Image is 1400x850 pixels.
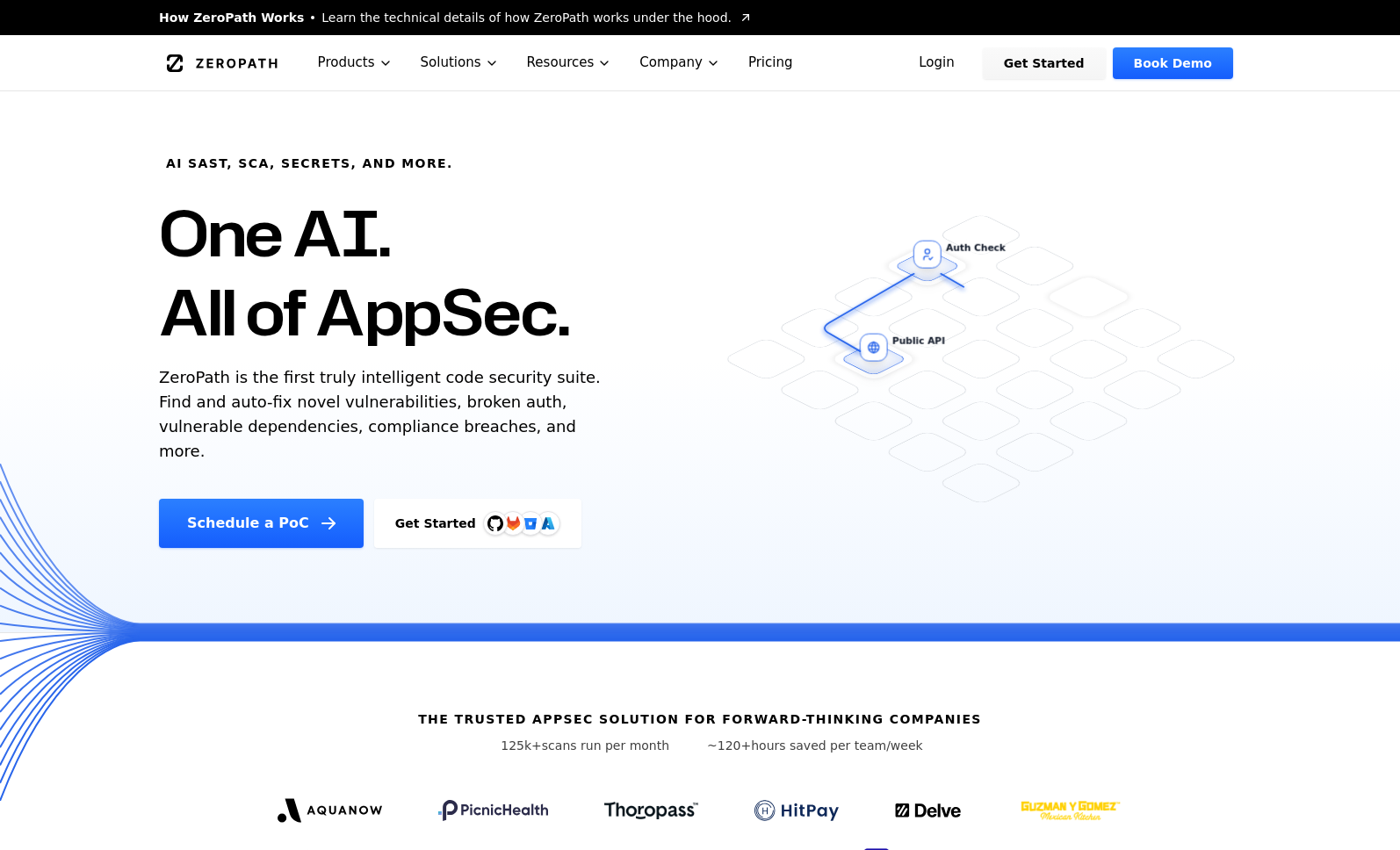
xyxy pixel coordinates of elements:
[625,35,734,90] button: Company
[734,35,807,90] a: Pricing
[707,738,751,753] span: ~120+
[521,514,540,533] svg: Bitbucket
[418,710,982,728] h6: The Trusted AppSec solution for forward-thinking companies
[321,9,732,26] span: Learn the technical details of how ZeroPath works under the hood.
[501,738,542,753] span: 125k+
[159,193,569,351] h1: One AI. All of AppSec.
[1113,47,1233,79] a: Book Demo
[1019,789,1122,832] img: GYG
[487,515,503,531] img: GitHub
[604,802,698,819] img: Thoropass
[898,47,976,79] a: Login
[477,737,693,754] p: scans run per month
[707,737,923,754] p: hours saved per team/week
[513,35,626,90] button: Resources
[495,506,530,541] img: GitLab
[983,47,1106,79] a: Get Started
[374,499,581,548] a: Get StartedGitHubGitLabAzure
[407,35,513,90] button: Solutions
[138,35,1262,90] nav: Global
[304,35,407,90] button: Products
[166,155,453,172] h6: AI SAST, SCA, Secrets, and more.
[159,9,304,26] span: How ZeroPath Works
[159,499,364,548] a: Schedule a PoC
[159,365,609,464] p: ZeroPath is the first truly intelligent code security suite. Find and auto-fix novel vulnerabilit...
[159,9,753,26] a: How ZeroPath WorksLearn the technical details of how ZeroPath works under the hood.
[541,516,555,530] img: Azure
